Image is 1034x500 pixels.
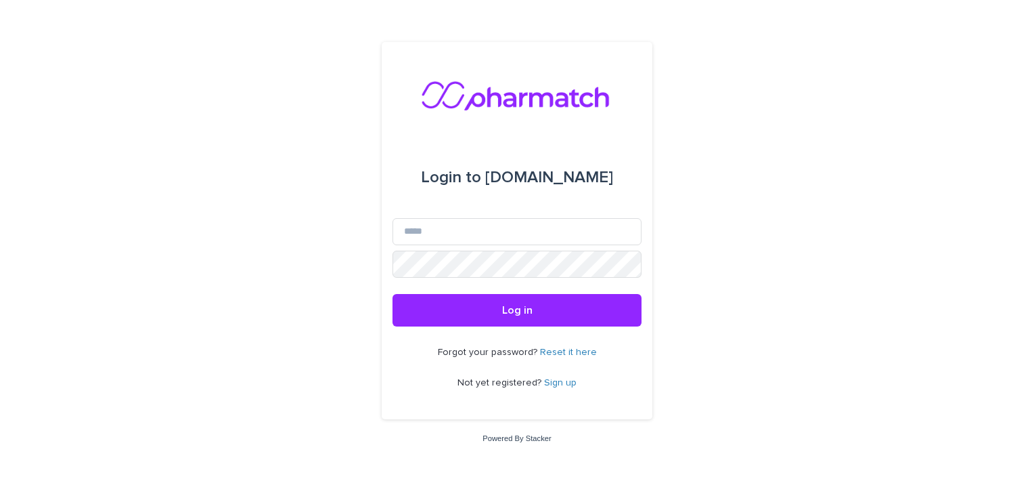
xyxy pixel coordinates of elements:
[457,378,544,388] span: Not yet registered?
[482,434,551,442] a: Powered By Stacker
[421,159,613,196] div: [DOMAIN_NAME]
[421,75,613,115] img: nMxkRIEURaCxZB0ULbfH
[392,294,642,327] button: Log in
[438,348,540,357] span: Forgot your password?
[421,169,481,186] span: Login to
[502,305,533,316] span: Log in
[540,348,597,357] a: Reset it here
[544,378,577,388] a: Sign up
